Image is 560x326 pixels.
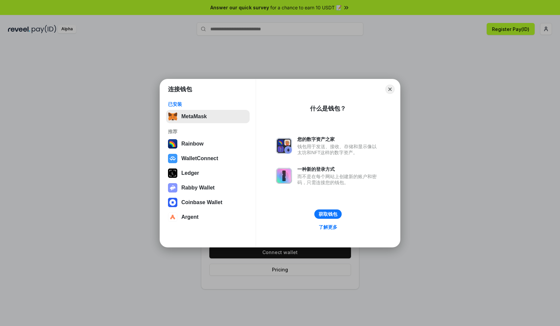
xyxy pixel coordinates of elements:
[181,214,199,220] div: Argent
[166,152,250,165] button: WalletConnect
[297,166,380,172] div: 一种新的登录方式
[314,209,342,219] button: 获取钱包
[181,141,204,147] div: Rainbow
[276,138,292,154] img: svg+xml,%3Csvg%20xmlns%3D%22http%3A%2F%2Fwww.w3.org%2F2000%2Fsvg%22%20fill%3D%22none%22%20viewBox...
[310,105,346,113] div: 什么是钱包？
[166,137,250,151] button: Rainbow
[168,112,177,121] img: svg+xml,%3Csvg%20fill%3D%22none%22%20height%3D%2233%22%20viewBox%3D%220%200%2035%2033%22%20width%...
[168,198,177,207] img: svg+xml,%3Csvg%20width%3D%2228%22%20height%3D%2228%22%20viewBox%3D%220%200%2028%2028%22%20fill%3D...
[166,110,250,123] button: MetaMask
[181,114,207,120] div: MetaMask
[276,168,292,184] img: svg+xml,%3Csvg%20xmlns%3D%22http%3A%2F%2Fwww.w3.org%2F2000%2Fsvg%22%20fill%3D%22none%22%20viewBox...
[181,185,215,191] div: Rabby Wallet
[168,183,177,192] img: svg+xml,%3Csvg%20xmlns%3D%22http%3A%2F%2Fwww.w3.org%2F2000%2Fsvg%22%20fill%3D%22none%22%20viewBox...
[181,170,199,176] div: Ledger
[315,223,341,231] a: 了解更多
[166,166,250,180] button: Ledger
[168,85,192,93] h1: 连接钱包
[319,211,337,217] div: 获取钱包
[181,199,222,205] div: Coinbase Wallet
[168,139,177,149] img: svg+xml,%3Csvg%20width%3D%22120%22%20height%3D%22120%22%20viewBox%3D%220%200%20120%20120%22%20fil...
[166,181,250,194] button: Rabby Wallet
[168,168,177,178] img: svg+xml,%3Csvg%20xmlns%3D%22http%3A%2F%2Fwww.w3.org%2F2000%2Fsvg%22%20width%3D%2228%22%20height%3...
[297,136,380,142] div: 您的数字资产之家
[168,129,248,135] div: 推荐
[168,154,177,163] img: svg+xml,%3Csvg%20width%3D%2228%22%20height%3D%2228%22%20viewBox%3D%220%200%2028%2028%22%20fill%3D...
[181,156,218,162] div: WalletConnect
[166,196,250,209] button: Coinbase Wallet
[385,85,395,94] button: Close
[168,101,248,107] div: 已安装
[297,144,380,156] div: 钱包用于发送、接收、存储和显示像以太坊和NFT这样的数字资产。
[297,173,380,185] div: 而不是在每个网站上创建新的账户和密码，只需连接您的钱包。
[166,210,250,224] button: Argent
[319,224,337,230] div: 了解更多
[168,212,177,222] img: svg+xml,%3Csvg%20width%3D%2228%22%20height%3D%2228%22%20viewBox%3D%220%200%2028%2028%22%20fill%3D...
